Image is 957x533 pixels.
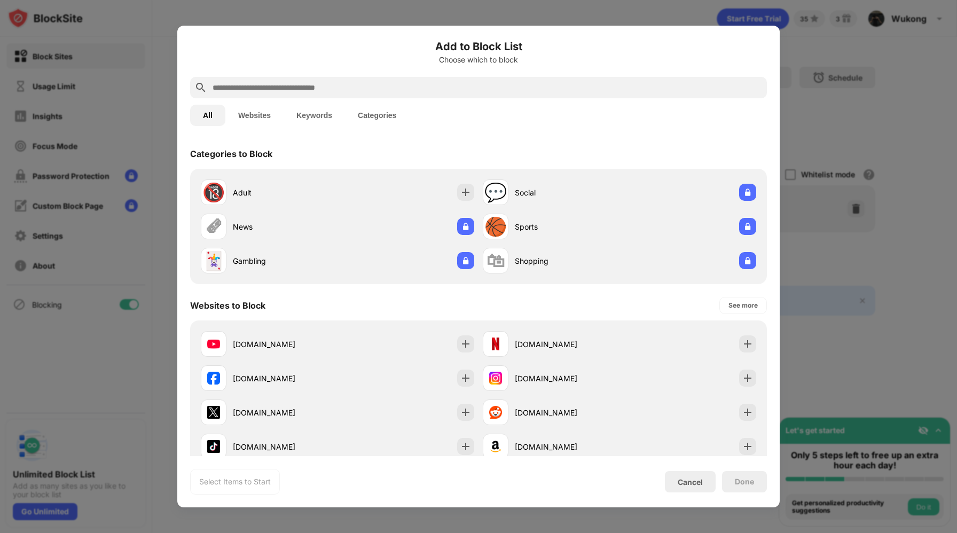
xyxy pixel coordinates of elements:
[225,105,284,126] button: Websites
[515,187,619,198] div: Social
[284,105,345,126] button: Keywords
[202,182,225,203] div: 🔞
[194,81,207,94] img: search.svg
[233,187,338,198] div: Adult
[207,440,220,453] img: favicons
[233,441,338,452] div: [DOMAIN_NAME]
[207,406,220,419] img: favicons
[190,56,767,64] div: Choose which to block
[489,338,502,350] img: favicons
[190,38,767,54] h6: Add to Block List
[345,105,409,126] button: Categories
[202,250,225,272] div: 🃏
[515,441,619,452] div: [DOMAIN_NAME]
[207,372,220,385] img: favicons
[515,221,619,232] div: Sports
[489,372,502,385] img: favicons
[233,255,338,266] div: Gambling
[233,407,338,418] div: [DOMAIN_NAME]
[190,300,265,311] div: Websites to Block
[489,406,502,419] img: favicons
[484,182,507,203] div: 💬
[190,148,272,159] div: Categories to Block
[207,338,220,350] img: favicons
[484,216,507,238] div: 🏀
[205,216,223,238] div: 🗞
[515,407,619,418] div: [DOMAIN_NAME]
[515,339,619,350] div: [DOMAIN_NAME]
[190,105,225,126] button: All
[233,339,338,350] div: [DOMAIN_NAME]
[728,300,758,311] div: See more
[233,221,338,232] div: News
[735,477,754,486] div: Done
[515,373,619,384] div: [DOMAIN_NAME]
[487,250,505,272] div: 🛍
[515,255,619,266] div: Shopping
[233,373,338,384] div: [DOMAIN_NAME]
[199,476,271,487] div: Select Items to Start
[678,477,703,487] div: Cancel
[489,440,502,453] img: favicons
